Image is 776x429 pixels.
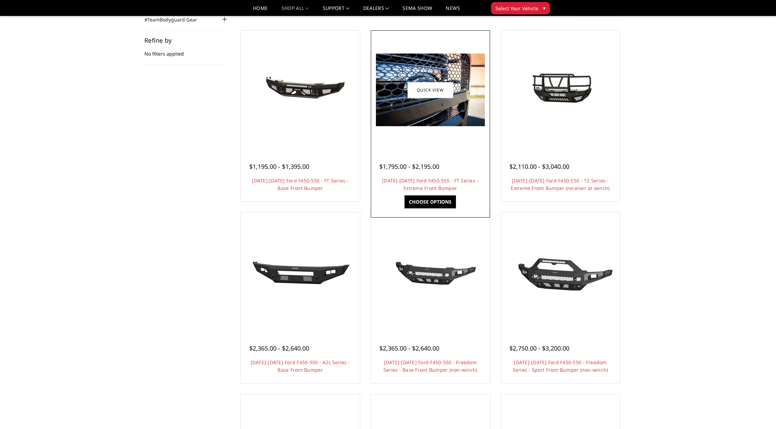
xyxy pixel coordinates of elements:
a: Dealers [363,6,389,16]
span: ▾ [543,4,545,12]
a: [DATE]-[DATE] Ford F450-550 - Freedom Series - Sport Front Bumper (non-winch) [513,359,608,373]
span: $2,365.00 - $2,640.00 [379,344,439,352]
img: 2023-2025 Ford F450-550 - A2L Series - Base Front Bumper [246,247,355,297]
img: 2023-2025 Ford F450-550 - Freedom Series - Sport Front Bumper (non-winch) [506,247,615,298]
a: #TeamBodyguard Gear [144,16,206,23]
a: 2023-2025 Ford F450-550 - FT Series - Base Front Bumper [242,32,358,148]
a: [DATE]-[DATE] Ford F450-550 - T2 Series - Extreme Front Bumper (receiver or winch) [511,177,609,191]
span: $2,110.00 - $3,040.00 [509,162,569,171]
a: 2023-2025 Ford F450-550 - A2L Series - Base Front Bumper [242,214,358,330]
img: 2023-2025 Ford F450-550 - T2 Series - Extreme Front Bumper (receiver or winch) [506,59,615,120]
a: News [446,6,460,16]
button: Select Your Vehicle [491,2,550,14]
span: $2,365.00 - $2,640.00 [249,344,309,352]
a: Home [253,6,268,16]
h5: Refine by [144,37,229,43]
a: shop all [282,6,309,16]
img: 2023-2025 Ford F450-550 - FT Series - Extreme Front Bumper [376,54,485,126]
span: $2,750.00 - $3,200.00 [509,344,569,352]
a: Choose Options [405,195,456,208]
span: $1,795.00 - $2,195.00 [379,162,439,171]
a: 2023-2025 Ford F450-550 - Freedom Series - Base Front Bumper (non-winch) 2023-2025 Ford F450-550 ... [373,214,488,330]
a: [DATE]-[DATE] Ford F450-550 - A2L Series - Base Front Bumper [251,359,350,373]
a: Quick view [408,82,453,98]
a: SEMA Show [402,6,432,16]
iframe: Chat Widget [742,396,776,429]
a: 2023-2025 Ford F450-550 - FT Series - Extreme Front Bumper 2023-2025 Ford F450-550 - FT Series - ... [373,32,488,148]
a: [DATE]-[DATE] Ford F450-550 - FT Series - Extreme Front Bumper [382,177,478,191]
a: 2023-2025 Ford F450-550 - Freedom Series - Sport Front Bumper (non-winch) Multiple lighting options [503,214,618,330]
a: [DATE]-[DATE] Ford F450-550 - Freedom Series - Base Front Bumper (non-winch) [383,359,477,373]
a: [DATE]-[DATE] Ford F450-550 - FT Series - Base Front Bumper [252,177,348,191]
img: 2023-2025 Ford F450-550 - FT Series - Base Front Bumper [246,64,355,116]
a: Support [323,6,350,16]
span: Select Your Vehicle [495,5,538,12]
div: No filters applied [144,37,229,64]
a: 2023-2025 Ford F450-550 - T2 Series - Extreme Front Bumper (receiver or winch) [503,32,618,148]
span: $1,195.00 - $1,395.00 [249,162,309,171]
